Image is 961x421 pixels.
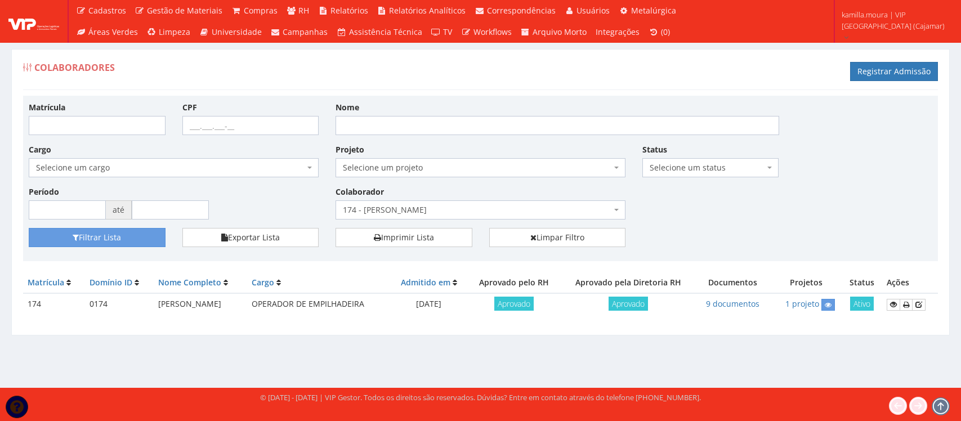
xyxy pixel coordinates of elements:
[28,277,64,288] a: Matrícula
[195,21,266,43] a: Universidade
[247,293,391,315] td: OPERADOR DE EMPILHADEIRA
[443,26,452,37] span: TV
[343,204,611,216] span: 174 - WELLINGTON SILVA DOS SANTOS
[882,272,938,293] th: Ações
[330,5,368,16] span: Relatórios
[283,26,328,37] span: Campanhas
[401,277,450,288] a: Admitido em
[34,61,115,74] span: Colaboradores
[336,186,384,198] label: Colaborador
[90,277,132,288] a: Domínio ID
[533,26,587,37] span: Arquivo Morto
[343,162,611,173] span: Selecione um projeto
[154,293,247,315] td: [PERSON_NAME]
[106,200,132,220] span: até
[29,102,65,113] label: Matrícula
[842,272,882,293] th: Status
[336,200,625,220] span: 174 - WELLINGTON SILVA DOS SANTOS
[29,228,166,247] button: Filtrar Lista
[159,26,190,37] span: Limpeza
[29,144,51,155] label: Cargo
[336,158,625,177] span: Selecione um projeto
[36,162,305,173] span: Selecione um cargo
[785,298,819,309] a: 1 projeto
[516,21,592,43] a: Arquivo Morto
[212,26,262,37] span: Universidade
[457,21,516,43] a: Workflows
[88,5,126,16] span: Cadastros
[349,26,422,37] span: Assistência Técnica
[71,21,142,43] a: Áreas Verdes
[842,9,946,32] span: kamilla.moura | VIP [GEOGRAPHIC_DATA] (Cajamar)
[642,158,779,177] span: Selecione um status
[23,293,85,315] td: 174
[467,272,560,293] th: Aprovado pelo RH
[182,116,319,135] input: ___.___.___-__
[489,228,626,247] a: Limpar Filtro
[642,144,667,155] label: Status
[850,297,874,311] span: Ativo
[336,228,472,247] a: Imprimir Lista
[336,144,364,155] label: Projeto
[8,13,59,30] img: logo
[332,21,427,43] a: Assistência Técnica
[182,228,319,247] button: Exportar Lista
[244,5,278,16] span: Compras
[609,297,648,311] span: Aprovado
[158,277,221,288] a: Nome Completo
[696,272,770,293] th: Documentos
[650,162,765,173] span: Selecione um status
[473,26,512,37] span: Workflows
[266,21,333,43] a: Campanhas
[596,26,640,37] span: Integrações
[88,26,138,37] span: Áreas Verdes
[336,102,359,113] label: Nome
[770,272,842,293] th: Projetos
[298,5,309,16] span: RH
[389,5,466,16] span: Relatórios Analíticos
[487,5,556,16] span: Correspondências
[576,5,610,16] span: Usuários
[29,158,319,177] span: Selecione um cargo
[29,186,59,198] label: Período
[631,5,676,16] span: Metalúrgica
[147,5,222,16] span: Gestão de Materiais
[260,392,701,403] div: © [DATE] - [DATE] | VIP Gestor. Todos os direitos são reservados. Dúvidas? Entre em contato atrav...
[182,102,197,113] label: CPF
[661,26,670,37] span: (0)
[850,62,938,81] a: Registrar Admissão
[391,293,468,315] td: [DATE]
[252,277,274,288] a: Cargo
[85,293,154,315] td: 0174
[142,21,195,43] a: Limpeza
[494,297,534,311] span: Aprovado
[561,272,696,293] th: Aprovado pela Diretoria RH
[644,21,674,43] a: (0)
[427,21,457,43] a: TV
[591,21,644,43] a: Integrações
[706,298,759,309] a: 9 documentos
